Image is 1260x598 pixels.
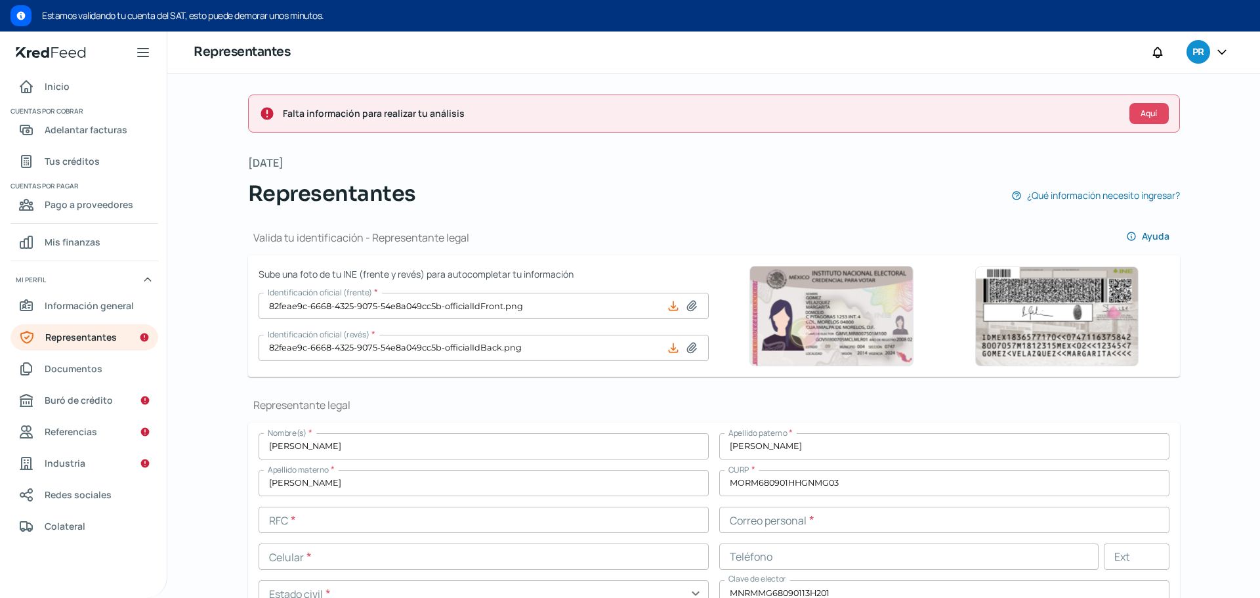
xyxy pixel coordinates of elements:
span: Aquí [1141,110,1157,117]
a: Representantes [10,324,158,351]
span: CURP [728,464,749,475]
a: Buró de crédito [10,387,158,414]
a: Colateral [10,513,158,540]
h1: Valida tu identificación - Representante legal [248,230,469,245]
span: Mis finanzas [45,234,100,250]
a: Redes sociales [10,482,158,508]
a: Inicio [10,74,158,100]
span: Clave de elector [728,573,786,584]
span: Buró de crédito [45,392,113,408]
span: Representantes [248,178,416,209]
img: Ejemplo de identificación oficial (frente) [749,266,913,366]
span: Colateral [45,518,85,534]
h1: Representantes [194,43,290,62]
a: Pago a proveedores [10,192,158,218]
a: Referencias [10,419,158,445]
button: Aquí [1129,103,1169,124]
span: Apellido materno [268,464,329,475]
span: Apellido paterno [728,427,787,438]
span: PR [1192,45,1204,60]
span: Industria [45,455,85,471]
a: Tus créditos [10,148,158,175]
span: Sube una foto de tu INE (frente y revés) para autocompletar tu información [259,266,709,282]
span: Representantes [45,329,117,345]
span: Tus créditos [45,153,100,169]
span: [DATE] [248,154,283,173]
span: Adelantar facturas [45,121,127,138]
span: Cuentas por cobrar [10,105,156,117]
span: Documentos [45,360,102,377]
span: Inicio [45,78,70,95]
h1: Representante legal [248,398,1180,412]
span: Mi perfil [16,274,46,286]
span: Redes sociales [45,486,112,503]
span: Identificación oficial (frente) [268,287,372,298]
span: Cuentas por pagar [10,180,156,192]
img: Ejemplo de identificación oficial (revés) [975,267,1139,366]
span: Pago a proveedores [45,196,133,213]
span: Información general [45,297,134,314]
button: Ayuda [1116,223,1180,249]
span: Referencias [45,423,97,440]
span: Estamos validando tu cuenta del SAT, esto puede demorar unos minutos. [42,8,1249,24]
a: Documentos [10,356,158,382]
span: Identificación oficial (revés) [268,329,369,340]
span: ¿Qué información necesito ingresar? [1027,187,1180,203]
a: Industria [10,450,158,477]
a: Información general [10,293,158,319]
a: Adelantar facturas [10,117,158,143]
span: Ayuda [1142,232,1169,241]
a: Mis finanzas [10,229,158,255]
span: Falta información para realizar tu análisis [283,105,1119,121]
span: Nombre(s) [268,427,306,438]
